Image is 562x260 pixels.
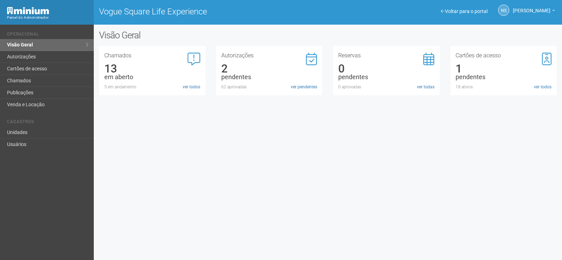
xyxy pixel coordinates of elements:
[441,8,488,14] a: Voltar para o portal
[456,65,551,72] div: 1
[513,9,555,14] a: [PERSON_NAME]
[534,84,551,90] a: ver todos
[456,84,551,90] div: 18 ativos
[338,65,434,72] div: 0
[417,84,434,90] a: ver todas
[99,30,284,40] h2: Visão Geral
[104,53,200,58] h3: Chamados
[221,74,317,80] div: pendentes
[104,84,200,90] div: 5 em andamento
[338,74,434,80] div: pendentes
[221,53,317,58] h3: Autorizações
[104,65,200,72] div: 13
[338,84,434,90] div: 0 aprovadas
[104,74,200,80] div: em aberto
[7,7,49,14] img: Minium
[291,84,317,90] a: ver pendentes
[183,84,200,90] a: ver todos
[456,53,551,58] h3: Cartões de acesso
[99,7,323,16] h1: Vogue Square Life Experience
[221,65,317,72] div: 2
[498,5,509,16] a: NS
[456,74,551,80] div: pendentes
[7,14,89,21] div: Painel do Administrador
[338,53,434,58] h3: Reservas
[221,84,317,90] div: 62 aprovadas
[7,32,89,39] li: Operacional
[513,1,550,13] span: Nicolle Silva
[7,119,89,127] li: Cadastros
